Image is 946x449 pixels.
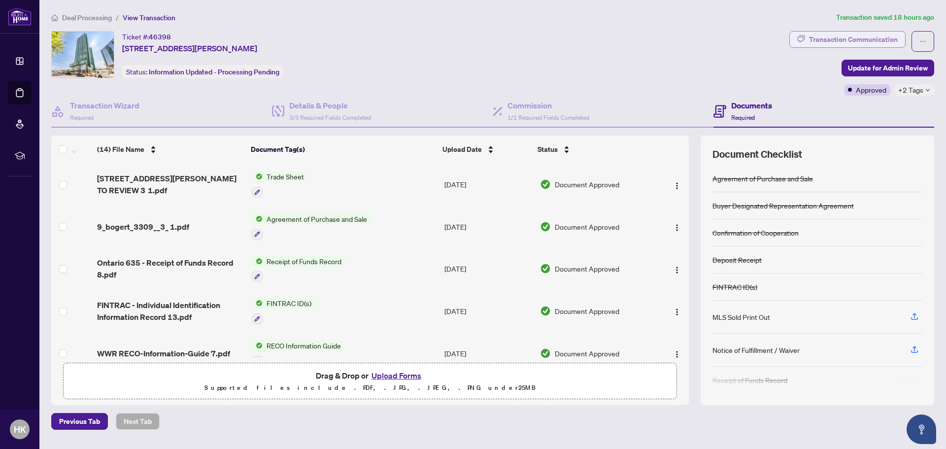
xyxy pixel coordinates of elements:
button: Next Tab [116,413,160,430]
img: Logo [673,266,681,274]
li: / [116,12,119,23]
span: Drag & Drop orUpload FormsSupported files include .PDF, .JPG, .JPEG, .PNG under25MB [64,363,676,400]
img: Document Status [540,179,551,190]
div: MLS Sold Print Out [712,311,770,322]
img: logo [8,7,32,26]
span: HK [14,422,26,436]
h4: Commission [507,100,589,111]
span: Document Approved [555,221,619,232]
button: Previous Tab [51,413,108,430]
span: WWR RECO-Information-Guide 7.pdf [97,347,230,359]
span: Information Updated - Processing Pending [149,68,279,76]
th: Document Tag(s) [247,136,439,163]
th: Upload Date [439,136,534,163]
div: Ticket #: [122,31,171,42]
article: Transaction saved 18 hours ago [836,12,934,23]
img: Logo [673,308,681,316]
div: Confirmation of Cooperation [712,227,799,238]
button: Update for Admin Review [842,60,934,76]
th: (14) File Name [93,136,247,163]
h4: Transaction Wizard [70,100,139,111]
span: RECO Information Guide [263,340,345,351]
button: Status IconReceipt of Funds Record [252,256,345,282]
img: IMG-C12266677_1.jpg [52,32,114,78]
button: Open asap [907,414,936,444]
span: Receipt of Funds Record [263,256,345,267]
span: Document Approved [555,179,619,190]
div: Status: [122,65,283,78]
span: Deal Processing [62,13,112,22]
button: Upload Forms [369,369,424,382]
span: Required [731,114,755,121]
span: Drag & Drop or [316,369,424,382]
td: [DATE] [440,206,536,248]
span: down [925,88,930,93]
span: Ontario 635 - Receipt of Funds Record 8.pdf [97,257,243,280]
img: Document Status [540,348,551,359]
span: Trade Sheet [263,171,308,182]
span: (14) File Name [97,144,144,155]
button: Status IconTrade Sheet [252,171,308,198]
img: Status Icon [252,340,263,351]
span: Document Approved [555,263,619,274]
button: Status IconFINTRAC ID(s) [252,298,315,324]
span: +2 Tags [898,84,923,96]
td: [DATE] [440,248,536,290]
span: Update for Admin Review [848,60,928,76]
span: Status [538,144,558,155]
img: Logo [673,182,681,190]
span: Previous Tab [59,414,100,429]
span: 1/1 Required Fields Completed [507,114,589,121]
td: [DATE] [440,290,536,332]
button: Logo [669,261,685,276]
span: 3/3 Required Fields Completed [289,114,371,121]
span: ellipsis [919,38,926,45]
button: Logo [669,345,685,361]
span: [STREET_ADDRESS][PERSON_NAME] [122,42,257,54]
button: Status IconAgreement of Purchase and Sale [252,213,371,240]
div: Buyer Designated Representation Agreement [712,200,854,211]
div: Agreement of Purchase and Sale [712,173,813,184]
span: 9_bogert_3309__3_ 1.pdf [97,221,189,233]
span: 46398 [149,33,171,41]
span: Document Approved [555,348,619,359]
td: [DATE] [440,163,536,206]
span: Document Approved [555,306,619,316]
td: [DATE] [440,332,536,375]
span: FINTRAC ID(s) [263,298,315,309]
span: Approved [856,84,886,95]
span: Upload Date [442,144,482,155]
div: Notice of Fulfillment / Waiver [712,345,800,355]
span: Required [70,114,94,121]
button: Logo [669,219,685,235]
img: Document Status [540,306,551,316]
h4: Details & People [289,100,371,111]
img: Logo [673,350,681,358]
div: FINTRAC ID(s) [712,281,757,292]
button: Transaction Communication [789,31,906,48]
p: Supported files include .PDF, .JPG, .JPEG, .PNG under 25 MB [69,382,671,394]
h4: Documents [731,100,772,111]
span: View Transaction [123,13,175,22]
div: Receipt of Funds Record [712,375,787,385]
button: Logo [669,176,685,192]
img: Status Icon [252,171,263,182]
img: Document Status [540,263,551,274]
img: Status Icon [252,298,263,309]
span: Agreement of Purchase and Sale [263,213,371,224]
button: Logo [669,303,685,319]
img: Status Icon [252,256,263,267]
button: Status IconRECO Information Guide [252,340,345,367]
span: [STREET_ADDRESS][PERSON_NAME] TO REVIEW 3 1.pdf [97,173,243,196]
span: home [51,14,58,21]
div: Transaction Communication [809,32,898,47]
img: Status Icon [252,213,263,224]
span: FINTRAC - Individual Identification Information Record 13.pdf [97,299,243,323]
img: Logo [673,224,681,232]
th: Status [534,136,652,163]
div: Deposit Receipt [712,254,762,265]
span: Document Checklist [712,147,802,161]
img: Document Status [540,221,551,232]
